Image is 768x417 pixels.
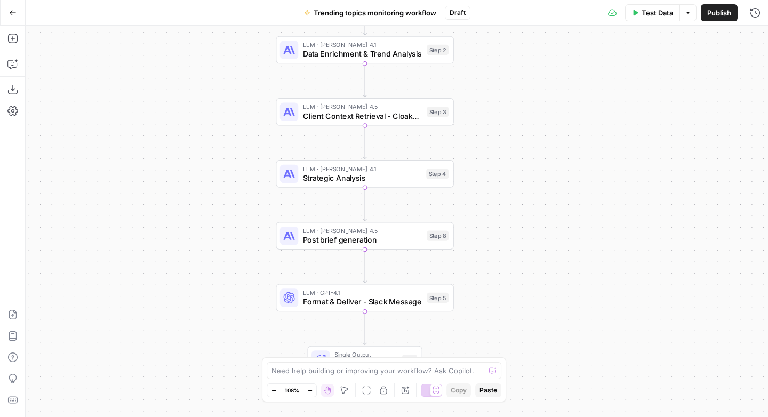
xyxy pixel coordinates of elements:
[276,98,454,126] div: LLM · [PERSON_NAME] 4.5Client Context Retrieval - Cloaked ProfileStep 3
[276,346,454,374] div: Single OutputOutputEnd
[701,4,738,21] button: Publish
[334,350,397,359] span: Single Output
[450,8,466,18] span: Draft
[446,383,471,397] button: Copy
[426,169,449,179] div: Step 4
[451,386,467,395] span: Copy
[707,7,731,18] span: Publish
[363,126,366,159] g: Edge from step_3 to step_4
[427,107,449,117] div: Step 3
[303,226,422,235] span: LLM · [PERSON_NAME] 4.5
[303,296,422,308] span: Format & Deliver - Slack Message
[303,110,422,122] span: Client Context Retrieval - Cloaked Profile
[625,4,679,21] button: Test Data
[303,48,422,60] span: Data Enrichment & Trend Analysis
[402,355,417,365] div: End
[276,36,454,64] div: LLM · [PERSON_NAME] 4.1Data Enrichment & Trend AnalysisStep 2
[475,383,501,397] button: Paste
[276,222,454,250] div: LLM · [PERSON_NAME] 4.5Post brief generationStep 8
[363,250,366,283] g: Edge from step_8 to step_5
[303,164,422,173] span: LLM · [PERSON_NAME] 4.1
[276,284,454,312] div: LLM · GPT-4.1Format & Deliver - Slack MessageStep 5
[642,7,673,18] span: Test Data
[363,188,366,221] g: Edge from step_4 to step_8
[363,311,366,344] g: Edge from step_5 to end
[479,386,497,395] span: Paste
[284,386,299,395] span: 108%
[427,45,449,55] div: Step 2
[303,288,422,297] span: LLM · GPT-4.1
[303,40,422,49] span: LLM · [PERSON_NAME] 4.1
[303,234,422,246] span: Post brief generation
[303,102,422,111] span: LLM · [PERSON_NAME] 4.5
[363,14,366,35] g: Edge from step_1-conditional-end to step_2
[276,160,454,188] div: LLM · [PERSON_NAME] 4.1Strategic AnalysisStep 4
[298,4,443,21] button: Trending topics monitoring workflow
[427,293,449,303] div: Step 5
[363,63,366,97] g: Edge from step_2 to step_3
[303,172,422,184] span: Strategic Analysis
[427,230,449,240] div: Step 8
[314,7,436,18] span: Trending topics monitoring workflow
